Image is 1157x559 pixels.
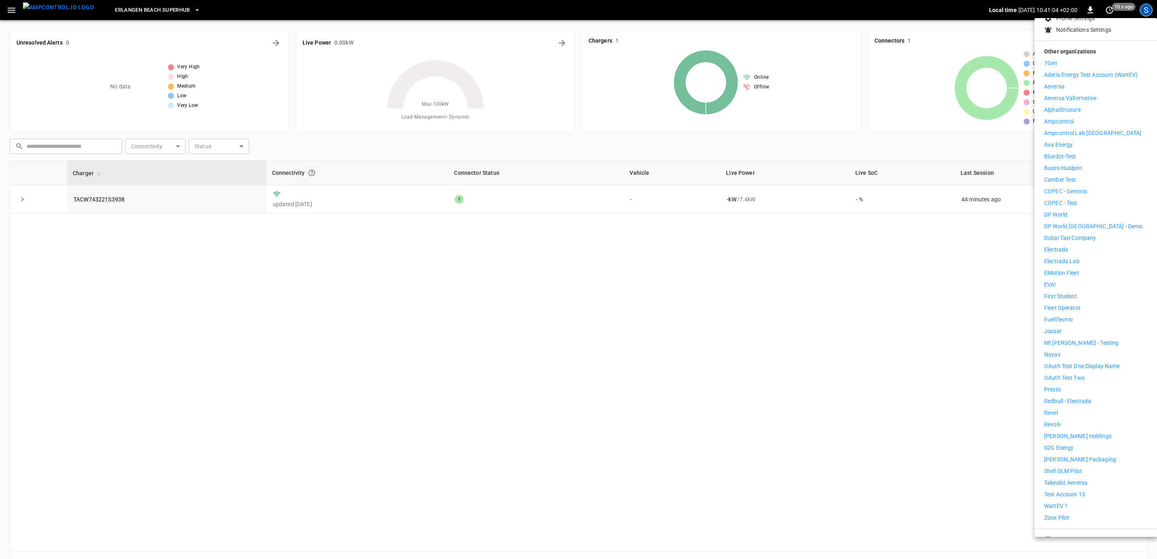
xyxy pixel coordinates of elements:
p: Ava Energy [1044,141,1073,149]
p: [PERSON_NAME] Packaging [1044,455,1116,464]
p: OAuth Test Two [1044,374,1085,382]
p: Bluedot-Test [1044,152,1076,161]
p: Presto [1044,385,1061,394]
p: Buses Hualpen [1044,164,1082,172]
p: Revolv [1044,420,1061,429]
p: Other organizations [1044,47,1147,59]
p: Zoox Pilot [1044,514,1069,522]
p: Notifications Settings [1056,26,1111,34]
p: [PERSON_NAME] Holdings [1044,432,1112,440]
p: eMotion Fleet [1044,269,1079,277]
p: Ampcontrol Lab [GEOGRAPHIC_DATA] [1044,129,1141,137]
p: 7Gen [1044,59,1058,68]
p: Electrada [1044,246,1068,254]
p: COPEC - Test [1044,199,1077,207]
p: EVAI [1044,281,1056,289]
p: Aeversa [1044,82,1065,91]
p: FuelElectric [1044,315,1073,324]
p: Aderis Energy Test Account (WattEV) [1044,71,1138,79]
p: First Student [1044,292,1077,301]
p: Takealot Aeversa [1044,479,1087,487]
p: Redbull - Electrada [1044,397,1092,405]
p: Logout [1056,535,1075,544]
p: Ampcontrol [1044,117,1074,126]
p: Fleet Operator [1044,304,1081,312]
p: COPEC - Geminis [1044,187,1087,196]
p: Profile Settings [1056,14,1095,23]
p: Jooser [1044,327,1062,336]
p: Test Account 13 [1044,490,1085,499]
p: Shell DLM Pilot [1044,467,1082,475]
p: Camber Test [1044,176,1076,184]
p: AlphaStruxure [1044,106,1081,114]
p: OAuth Test One Display Name [1044,362,1120,371]
p: Dubai Taxi Company [1044,234,1096,242]
p: WattEV 1 [1044,502,1068,510]
p: Aeversa Valternative [1044,94,1097,102]
p: DP World [1044,211,1067,219]
p: S2G Energy [1044,444,1073,452]
p: Mt [PERSON_NAME] - Testing [1044,339,1118,347]
p: DP World [GEOGRAPHIC_DATA] - Demo [1044,222,1143,231]
p: Revel [1044,409,1058,417]
p: Electrada Lab [1044,257,1079,266]
p: Nayax [1044,350,1061,359]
